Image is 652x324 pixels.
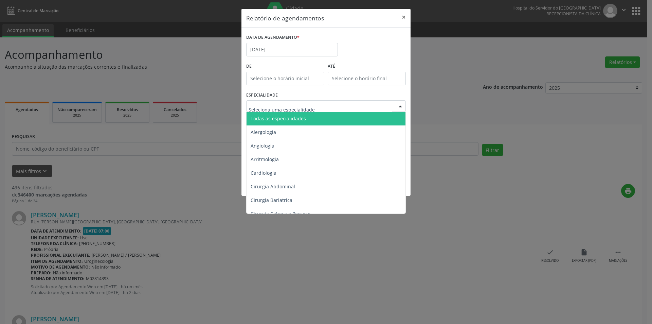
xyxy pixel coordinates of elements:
[246,43,338,56] input: Selecione uma data ou intervalo
[246,14,324,22] h5: Relatório de agendamentos
[251,129,276,135] span: Alergologia
[246,61,324,72] label: De
[328,61,406,72] label: ATÉ
[251,142,274,149] span: Angiologia
[397,9,411,25] button: Close
[251,170,276,176] span: Cardiologia
[328,72,406,85] input: Selecione o horário final
[246,32,300,43] label: DATA DE AGENDAMENTO
[251,183,295,190] span: Cirurgia Abdominal
[246,90,278,101] label: ESPECIALIDADE
[249,103,392,116] input: Seleciona uma especialidade
[251,197,292,203] span: Cirurgia Bariatrica
[251,210,310,217] span: Cirurgia Cabeça e Pescoço
[251,115,306,122] span: Todas as especialidades
[251,156,279,163] span: Arritmologia
[246,72,324,85] input: Selecione o horário inicial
